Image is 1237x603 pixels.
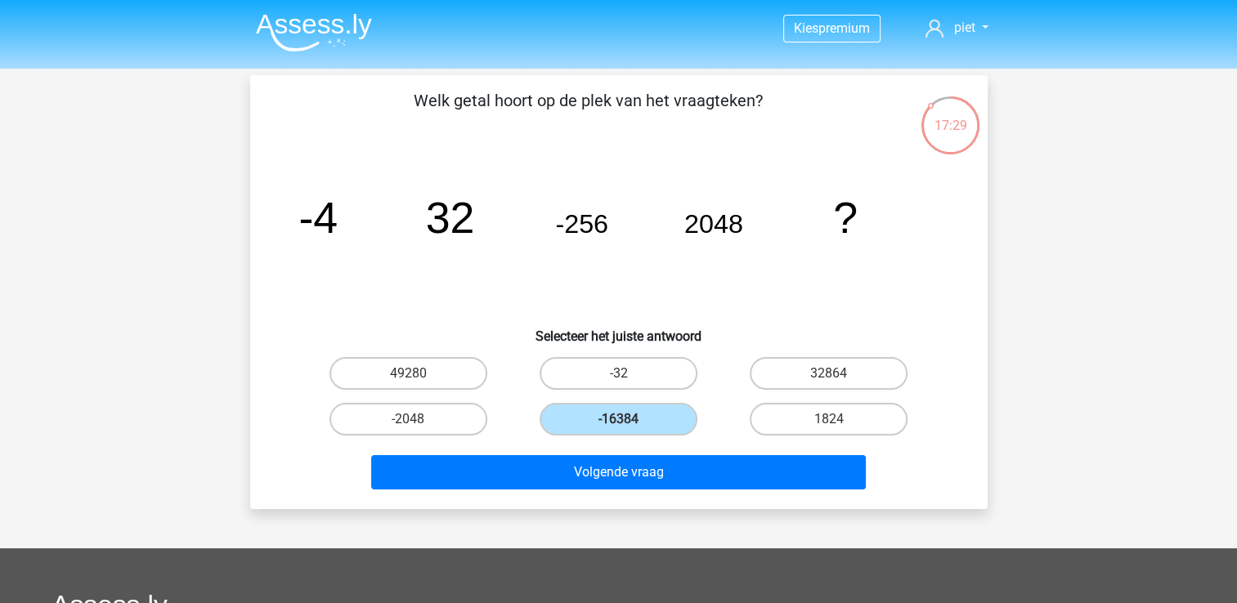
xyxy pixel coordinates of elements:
[750,357,908,390] label: 32864
[540,403,697,435] label: -16384
[794,20,818,36] span: Kies
[425,193,474,242] tspan: 32
[555,209,608,239] tspan: -256
[784,17,880,39] a: Kiespremium
[276,88,900,137] p: Welk getal hoort op de plek van het vraagteken?
[371,455,866,489] button: Volgende vraag
[750,403,908,435] label: 1824
[329,403,487,435] label: -2048
[298,193,338,242] tspan: -4
[684,209,743,239] tspan: 2048
[953,20,975,35] span: piet
[920,95,981,136] div: 17:29
[833,193,858,242] tspan: ?
[276,315,961,344] h6: Selecteer het juiste antwoord
[329,357,487,390] label: 49280
[540,357,697,390] label: -32
[919,18,994,38] a: piet
[256,13,372,51] img: Assessly
[818,20,870,36] span: premium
